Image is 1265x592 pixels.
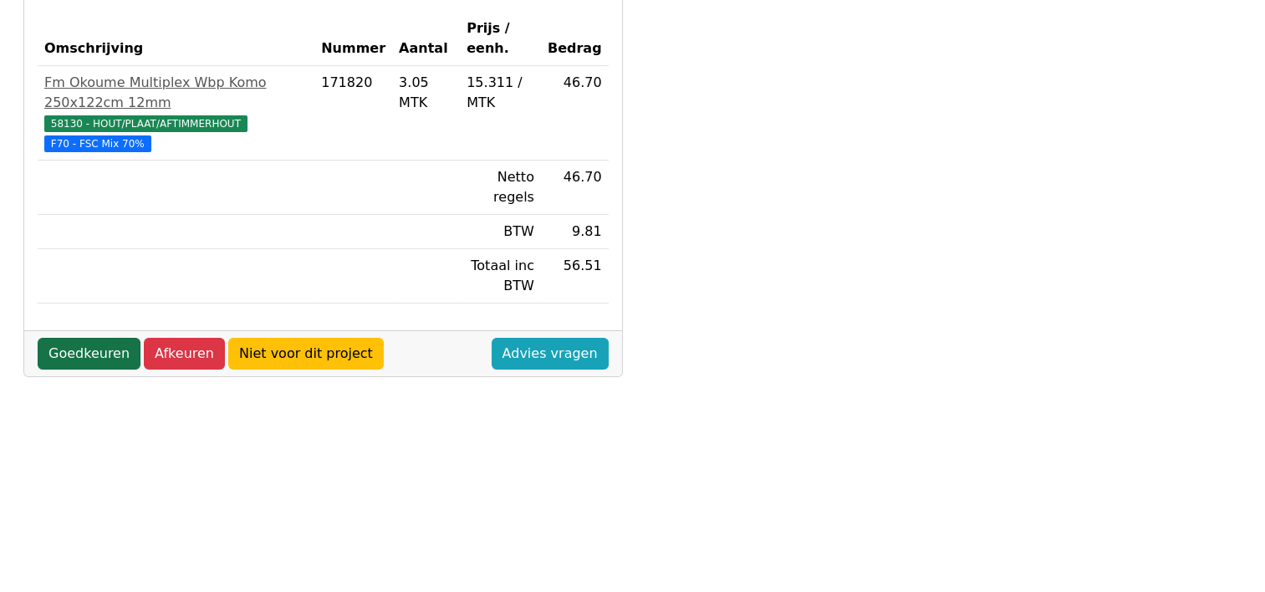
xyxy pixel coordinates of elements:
[314,12,392,66] th: Nummer
[541,66,609,161] td: 46.70
[38,338,140,370] a: Goedkeuren
[460,161,541,215] td: Netto regels
[460,215,541,249] td: BTW
[44,115,247,132] span: 58130 - HOUT/PLAAT/AFTIMMERHOUT
[228,338,384,370] a: Niet voor dit project
[44,73,308,113] div: Fm Okoume Multiplex Wbp Komo 250x122cm 12mm
[38,12,314,66] th: Omschrijving
[460,249,541,304] td: Totaal inc BTW
[460,12,541,66] th: Prijs / eenh.
[541,161,609,215] td: 46.70
[399,73,453,113] div: 3.05 MTK
[467,73,534,113] div: 15.311 / MTK
[314,66,392,161] td: 171820
[541,215,609,249] td: 9.81
[541,12,609,66] th: Bedrag
[541,249,609,304] td: 56.51
[144,338,225,370] a: Afkeuren
[492,338,609,370] a: Advies vragen
[44,73,308,153] a: Fm Okoume Multiplex Wbp Komo 250x122cm 12mm58130 - HOUT/PLAAT/AFTIMMERHOUT F70 - FSC Mix 70%
[44,135,151,152] span: F70 - FSC Mix 70%
[392,12,460,66] th: Aantal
